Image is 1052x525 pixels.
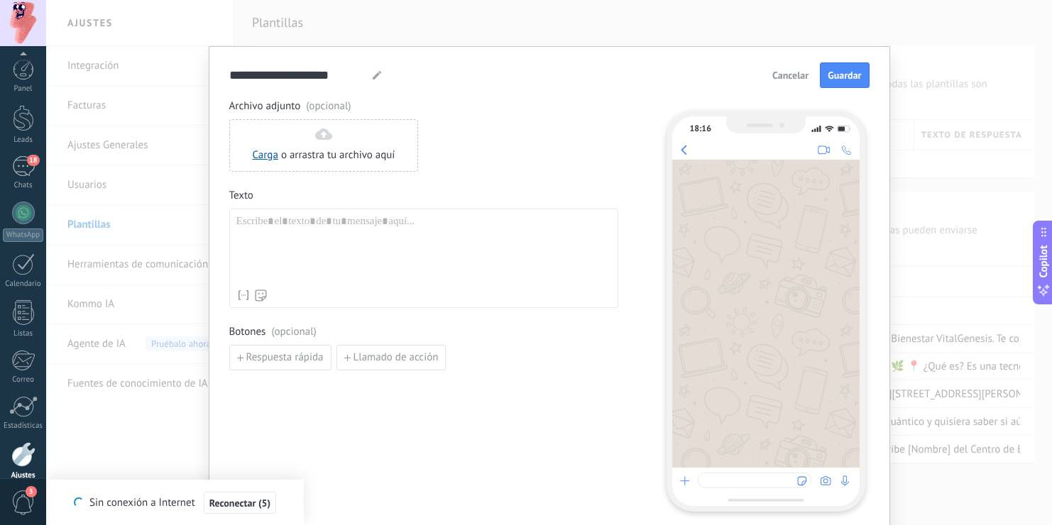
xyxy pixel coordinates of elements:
button: Llamado de acción [336,345,446,370]
span: (opcional) [271,325,316,339]
span: 3 [26,486,37,497]
div: Estadísticas [3,421,44,431]
span: Respuesta rápida [246,353,324,363]
span: Botones [229,325,618,339]
div: Leads [3,136,44,145]
span: Texto [229,189,618,203]
button: Reconectar (5) [204,492,276,514]
button: Cancelar [766,65,815,86]
span: 18 [27,155,39,166]
span: Reconectar (5) [209,498,270,508]
span: Llamado de acción [354,353,439,363]
div: Sin conexión a Internet [74,491,276,514]
span: Copilot [1036,245,1051,278]
span: o arrastra tu archivo aquí [281,148,395,162]
a: Carga [253,148,278,162]
div: Calendario [3,280,44,289]
div: Correo [3,375,44,385]
button: Guardar [820,62,869,88]
span: (opcional) [306,99,351,114]
div: 18:16 [690,123,711,134]
div: Ajustes [3,471,44,480]
div: Chats [3,181,44,190]
div: Panel [3,84,44,94]
span: Archivo adjunto [229,99,618,114]
span: Guardar [828,70,861,80]
button: Respuesta rápida [229,345,332,370]
div: Listas [3,329,44,338]
span: Cancelar [772,70,809,80]
div: WhatsApp [3,228,43,242]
